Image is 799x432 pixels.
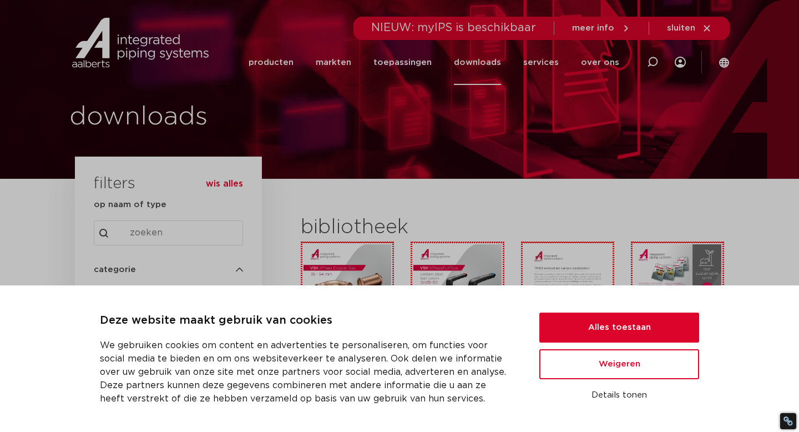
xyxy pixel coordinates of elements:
img: TM65-Embodied-Carbon-Declaration-pdf.jpg [524,244,611,364]
button: Alles toestaan [539,313,699,343]
button: Weigeren [539,349,699,379]
a: producten [249,40,294,85]
a: sluiten [667,23,712,33]
button: Details tonen [539,386,699,405]
strong: op naam of type [94,200,166,209]
img: VSH-XPress-Carbon-BallValveDN35-50_A4EPD_5011435-_2024_1.0_EN-pdf.jpg [413,244,501,364]
h2: bibliotheek [301,214,498,241]
h3: filters [94,171,135,198]
a: services [523,40,559,85]
a: downloads [454,40,501,85]
button: wis alles [206,178,243,189]
a: meer info [572,23,631,33]
span: meer info [572,24,614,32]
h1: downloads [69,99,394,135]
a: toepassingen [373,40,432,85]
a: over ons [581,40,619,85]
img: Aips-EPD-A4Factsheet_NL-pdf.jpg [634,244,721,364]
div: Restore Info Box &#10;&#10;NoFollow Info:&#10; META-Robots NoFollow: &#09;true&#10; META-Robots N... [783,416,793,426]
nav: Menu [249,40,619,85]
span: sluiten [667,24,695,32]
p: Deze website maakt gebruik van cookies [100,312,513,330]
h4: categorie [94,263,243,277]
p: We gebruiken cookies om content en advertenties te personaliseren, om functies voor social media ... [100,339,513,405]
a: markten [316,40,351,85]
div: my IPS [675,40,686,85]
span: NIEUW: myIPS is beschikbaar [371,22,536,33]
img: VSH-XPress-Copper-Gas-35-54mm_A4EPD_5011490_EN-pdf.jpg [304,244,391,364]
